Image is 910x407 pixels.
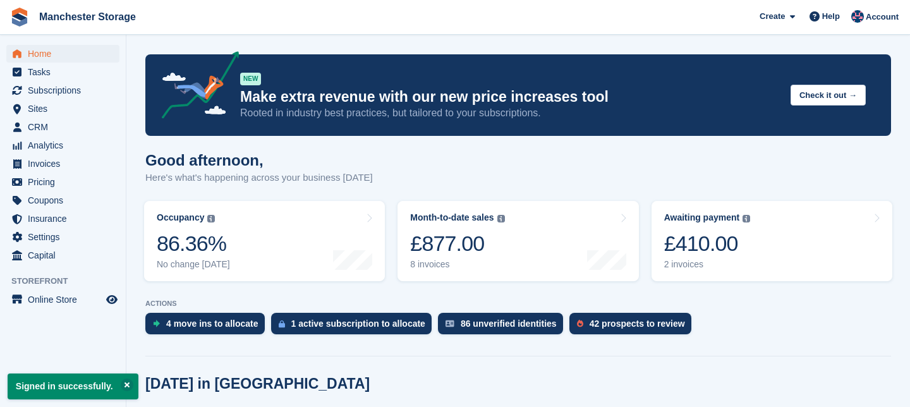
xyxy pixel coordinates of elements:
span: Coupons [28,191,104,209]
img: prospect-51fa495bee0391a8d652442698ab0144808aea92771e9ea1ae160a38d050c398.svg [577,320,583,327]
a: menu [6,100,119,118]
span: Home [28,45,104,63]
span: Account [866,11,899,23]
a: menu [6,155,119,173]
div: 86.36% [157,231,230,257]
a: menu [6,82,119,99]
div: NEW [240,73,261,85]
a: 86 unverified identities [438,313,569,341]
a: menu [6,45,119,63]
a: menu [6,137,119,154]
div: 8 invoices [410,259,504,270]
div: Occupancy [157,212,204,223]
div: Awaiting payment [664,212,740,223]
a: Awaiting payment £410.00 2 invoices [652,201,892,281]
div: No change [DATE] [157,259,230,270]
img: verify_identity-adf6edd0f0f0b5bbfe63781bf79b02c33cf7c696d77639b501bdc392416b5a36.svg [446,320,454,327]
span: Invoices [28,155,104,173]
div: 1 active subscription to allocate [291,319,425,329]
a: menu [6,228,119,246]
a: Occupancy 86.36% No change [DATE] [144,201,385,281]
a: 4 move ins to allocate [145,313,271,341]
span: Settings [28,228,104,246]
div: 2 invoices [664,259,751,270]
div: 4 move ins to allocate [166,319,258,329]
a: 42 prospects to review [569,313,698,341]
p: Rooted in industry best practices, but tailored to your subscriptions. [240,106,780,120]
a: menu [6,191,119,209]
div: £410.00 [664,231,751,257]
span: Storefront [11,275,126,288]
p: Signed in successfully. [8,374,138,399]
a: menu [6,118,119,136]
p: ACTIONS [145,300,891,308]
span: Online Store [28,291,104,308]
p: Here's what's happening across your business [DATE] [145,171,373,185]
h1: Good afternoon, [145,152,373,169]
span: Tasks [28,63,104,81]
a: menu [6,291,119,308]
a: menu [6,173,119,191]
img: move_ins_to_allocate_icon-fdf77a2bb77ea45bf5b3d319d69a93e2d87916cf1d5bf7949dd705db3b84f3ca.svg [153,320,160,327]
button: Check it out → [791,85,866,106]
span: Sites [28,100,104,118]
a: menu [6,246,119,264]
span: CRM [28,118,104,136]
a: Preview store [104,292,119,307]
img: icon-info-grey-7440780725fd019a000dd9b08b2336e03edf1995a4989e88bcd33f0948082b44.svg [743,215,750,222]
img: stora-icon-8386f47178a22dfd0bd8f6a31ec36ba5ce8667c1dd55bd0f319d3a0aa187defe.svg [10,8,29,27]
div: Month-to-date sales [410,212,494,223]
span: Analytics [28,137,104,154]
a: menu [6,210,119,228]
a: 1 active subscription to allocate [271,313,438,341]
span: Pricing [28,173,104,191]
h2: [DATE] in [GEOGRAPHIC_DATA] [145,375,370,392]
div: 42 prospects to review [590,319,685,329]
span: Create [760,10,785,23]
img: active_subscription_to_allocate_icon-d502201f5373d7db506a760aba3b589e785aa758c864c3986d89f69b8ff3... [279,320,285,328]
a: Month-to-date sales £877.00 8 invoices [397,201,638,281]
img: icon-info-grey-7440780725fd019a000dd9b08b2336e03edf1995a4989e88bcd33f0948082b44.svg [207,215,215,222]
a: menu [6,63,119,81]
span: Capital [28,246,104,264]
img: icon-info-grey-7440780725fd019a000dd9b08b2336e03edf1995a4989e88bcd33f0948082b44.svg [497,215,505,222]
span: Subscriptions [28,82,104,99]
span: Help [822,10,840,23]
div: £877.00 [410,231,504,257]
span: Insurance [28,210,104,228]
img: price-adjustments-announcement-icon-8257ccfd72463d97f412b2fc003d46551f7dbcb40ab6d574587a9cd5c0d94... [151,51,240,123]
div: 86 unverified identities [461,319,557,329]
a: Manchester Storage [34,6,141,27]
p: Make extra revenue with our new price increases tool [240,88,780,106]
